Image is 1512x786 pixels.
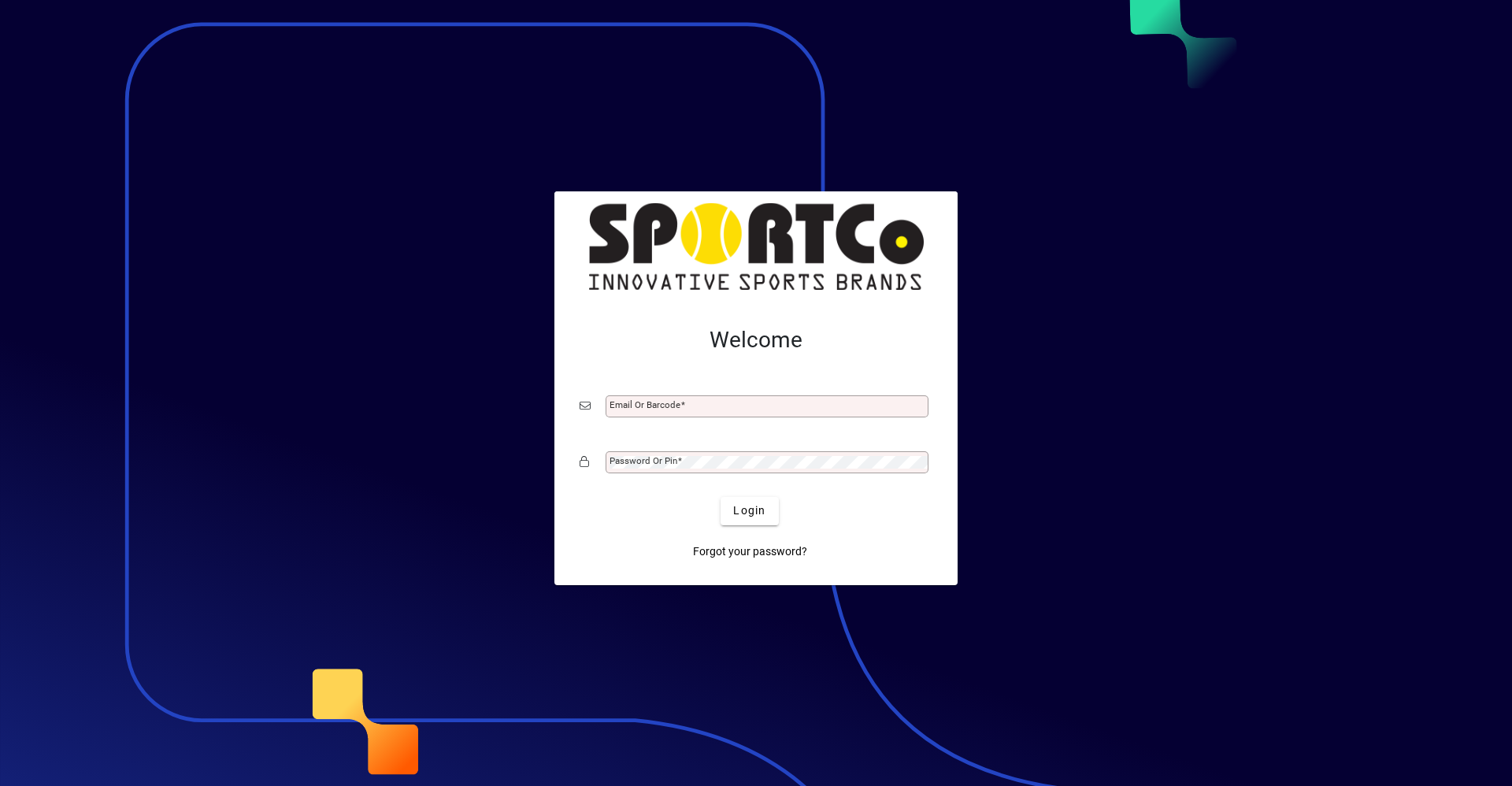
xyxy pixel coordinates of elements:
[610,455,677,466] mat-label: Password or Pin
[733,502,765,519] span: Login
[610,399,680,410] mat-label: Email or Barcode
[580,327,932,354] h2: Welcome
[687,538,813,566] a: Forgot your password?
[693,543,807,560] span: Forgot your password?
[721,497,778,525] button: Login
